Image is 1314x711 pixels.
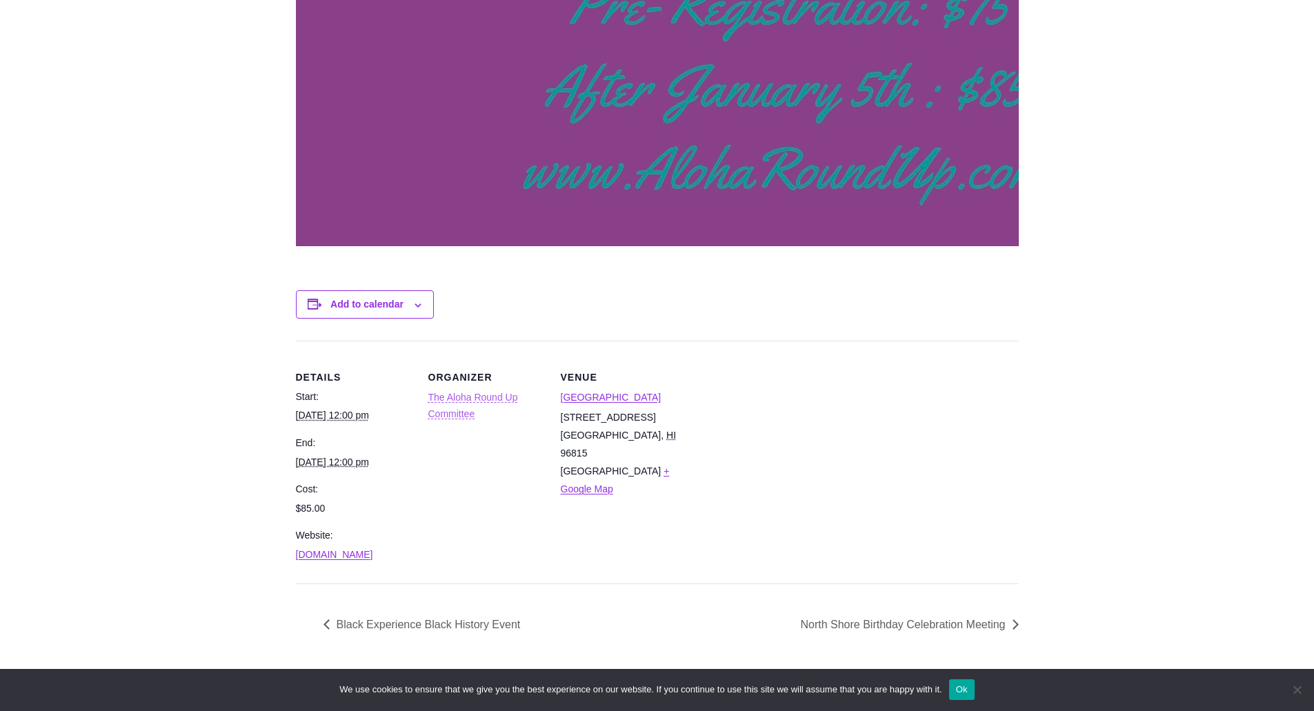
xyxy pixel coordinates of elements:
h2: Venue [561,371,677,383]
a: [DOMAIN_NAME] [296,549,373,560]
a: The Aloha Round Up Committee [428,392,518,420]
dd: $85.00 [296,500,412,517]
h2: Organizer [428,371,544,383]
h2: Details [296,371,412,383]
span: No [1290,683,1304,697]
span: [GEOGRAPHIC_DATA] [561,430,661,441]
dt: Start: [296,389,412,405]
dt: End: [296,435,412,451]
span: , [661,430,664,441]
abbr: 2025-02-23 [296,457,369,468]
button: Ok [949,679,975,700]
span: [GEOGRAPHIC_DATA] [561,465,661,477]
iframe: Venue location map [693,363,839,508]
abbr: 2025-02-21 [296,410,369,421]
abbr: Hawaii [666,430,676,441]
span: 96815 [561,448,588,459]
dt: Website: [296,528,412,543]
nav: Event Navigation [296,614,1019,634]
a: [GEOGRAPHIC_DATA] [561,392,661,403]
button: View links to add events to your calendar [330,299,404,310]
span: We use cookies to ensure that we give you the best experience on our website. If you continue to ... [339,683,942,697]
a: North Shore Birthday Celebration Meeting [793,619,1018,630]
a: Black Experience Black History Event [323,619,528,630]
dt: Cost: [296,481,412,497]
span: [STREET_ADDRESS] [561,412,656,423]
